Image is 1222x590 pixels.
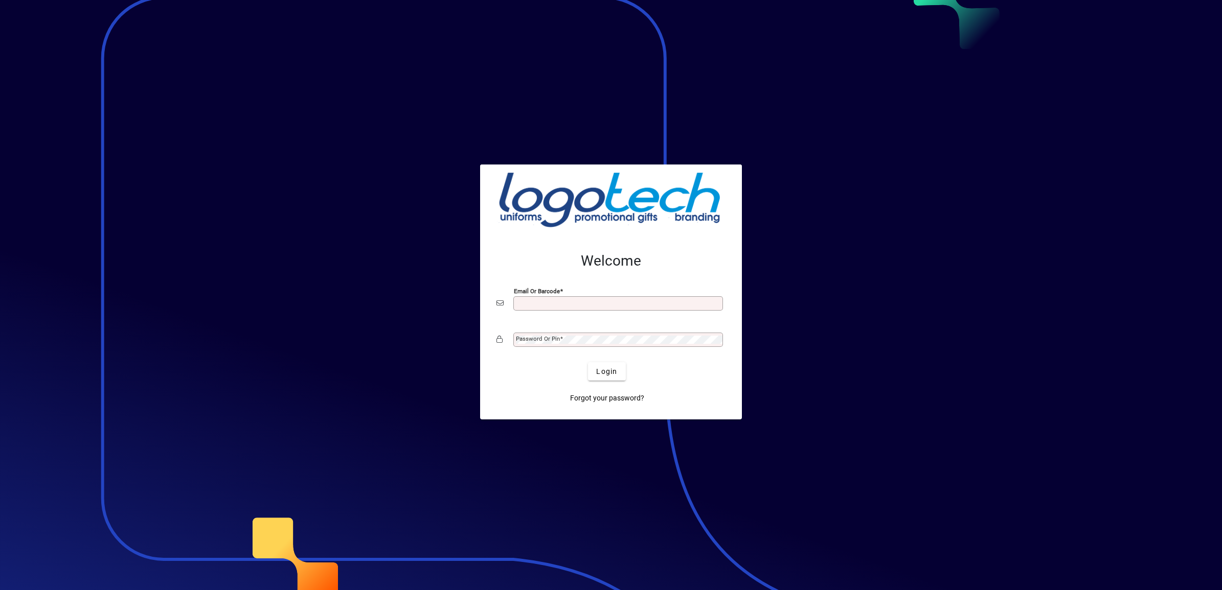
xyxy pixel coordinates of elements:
a: Forgot your password? [566,389,648,407]
mat-label: Email or Barcode [514,288,560,295]
mat-label: Password or Pin [516,335,560,342]
span: Forgot your password? [570,393,644,404]
span: Login [596,366,617,377]
button: Login [588,362,625,381]
h2: Welcome [496,252,726,270]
